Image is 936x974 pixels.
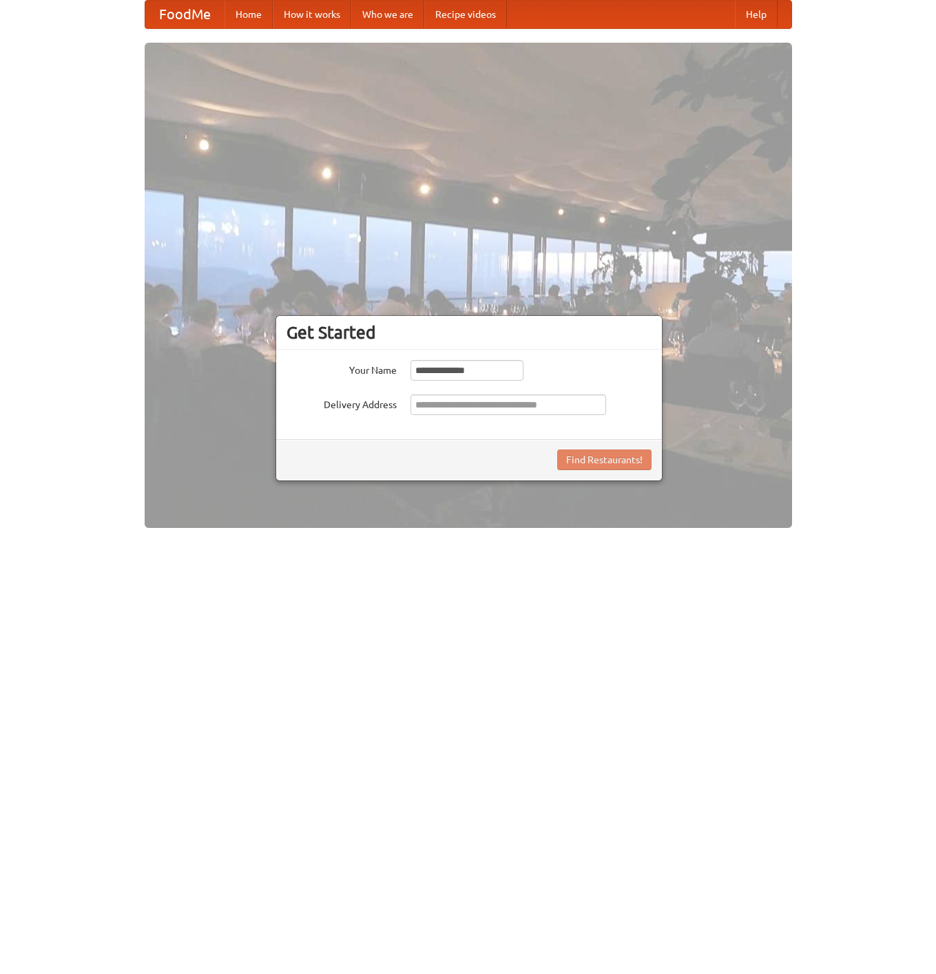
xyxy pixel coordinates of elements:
[557,449,652,470] button: Find Restaurants!
[145,1,225,28] a: FoodMe
[287,394,397,412] label: Delivery Address
[351,1,424,28] a: Who we are
[273,1,351,28] a: How it works
[424,1,507,28] a: Recipe videos
[225,1,273,28] a: Home
[735,1,778,28] a: Help
[287,360,397,377] label: Your Name
[287,322,652,343] h3: Get Started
